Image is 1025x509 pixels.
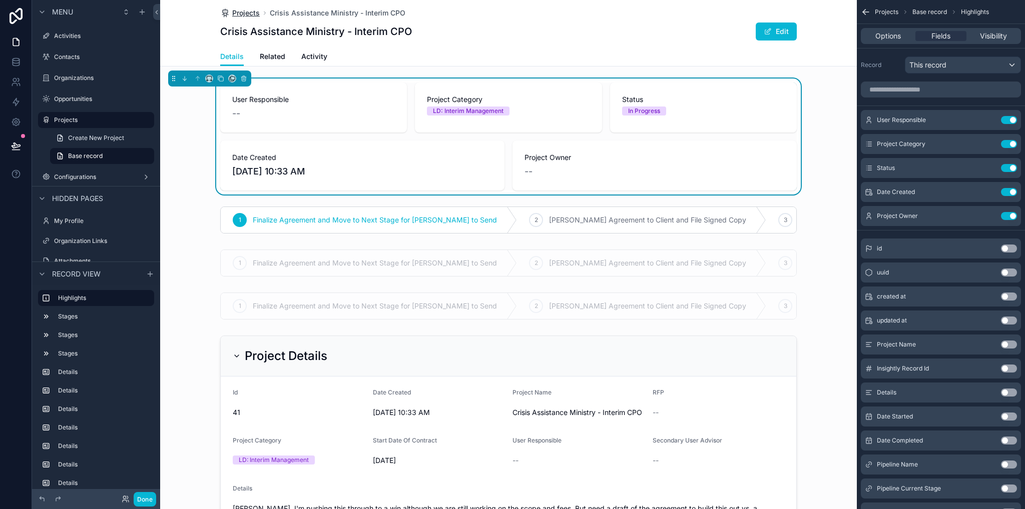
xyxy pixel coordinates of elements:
label: Projects [54,116,148,124]
span: -- [232,106,240,120]
button: Done [134,492,156,506]
span: Activity [301,51,327,61]
a: Crisis Assistance Ministry - Interim CPO [270,8,405,18]
span: User Responsible [232,94,395,104]
a: Configurations [38,169,154,185]
span: uuid [877,268,889,276]
span: Hidden pages [52,193,103,203]
span: Base record [912,8,947,16]
span: Projects [875,8,898,16]
span: Project Owner [525,152,785,162]
label: Stages [58,331,150,339]
span: Status [622,94,785,104]
label: Details [58,405,150,413]
div: In Progress [628,106,660,115]
h1: Crisis Assistance Ministry - Interim CPO [220,24,412,38]
span: Status [877,164,895,172]
span: -- [525,164,533,178]
div: scrollable content [32,285,160,489]
span: created at [877,292,906,300]
span: This record [909,60,946,70]
a: Opportunities [38,91,154,107]
label: Opportunities [54,95,152,103]
label: Stages [58,312,150,320]
span: Visibility [980,31,1007,41]
a: Contacts [38,49,154,65]
label: Highlights [58,294,146,302]
span: Date Completed [877,436,923,444]
span: Project Owner [877,212,918,220]
button: Edit [756,22,797,40]
span: Date Created [232,152,492,162]
span: Highlights [961,8,989,16]
span: Create New Project [68,134,124,142]
a: Activity [301,47,327,67]
a: Organizations [38,70,154,86]
span: Options [875,31,901,41]
span: Pipeline Current Stage [877,484,941,492]
label: Organization Links [54,237,152,245]
div: LD: Interim Management [433,106,503,115]
a: Organization Links [38,233,154,249]
label: Details [58,442,150,450]
a: Details [220,47,244,66]
span: Details [220,51,244,61]
span: Record view [52,268,101,278]
span: updated at [877,316,907,324]
span: Project Category [877,140,925,148]
a: Projects [220,8,260,18]
span: Base record [68,152,103,160]
span: Projects [232,8,260,18]
label: My Profile [54,217,152,225]
label: Contacts [54,53,152,61]
a: Base record [50,148,154,164]
a: Projects [38,112,154,128]
span: User Responsible [877,116,926,124]
span: Details [877,388,896,396]
label: Configurations [54,173,138,181]
a: My Profile [38,213,154,229]
span: Project Category [427,94,590,104]
a: Activities [38,28,154,44]
span: Related [260,51,285,61]
label: Stages [58,349,150,357]
span: id [877,244,882,252]
button: This record [905,56,1021,73]
a: Related [260,47,285,67]
label: Organizations [54,74,152,82]
span: Pipeline Name [877,460,918,468]
span: Date Created [877,188,915,196]
label: Details [58,423,150,431]
a: Create New Project [50,130,154,146]
span: Date Started [877,412,913,420]
label: Activities [54,32,152,40]
label: Details [58,368,150,376]
span: Menu [52,7,73,17]
span: [DATE] 10:33 AM [232,164,492,178]
label: Details [58,460,150,468]
span: Project Name [877,340,916,348]
label: Attachments [54,257,152,265]
a: Attachments [38,253,154,269]
label: Details [58,479,150,487]
span: Fields [931,31,950,41]
span: Insightly Record Id [877,364,929,372]
label: Record [861,61,901,69]
label: Details [58,386,150,394]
